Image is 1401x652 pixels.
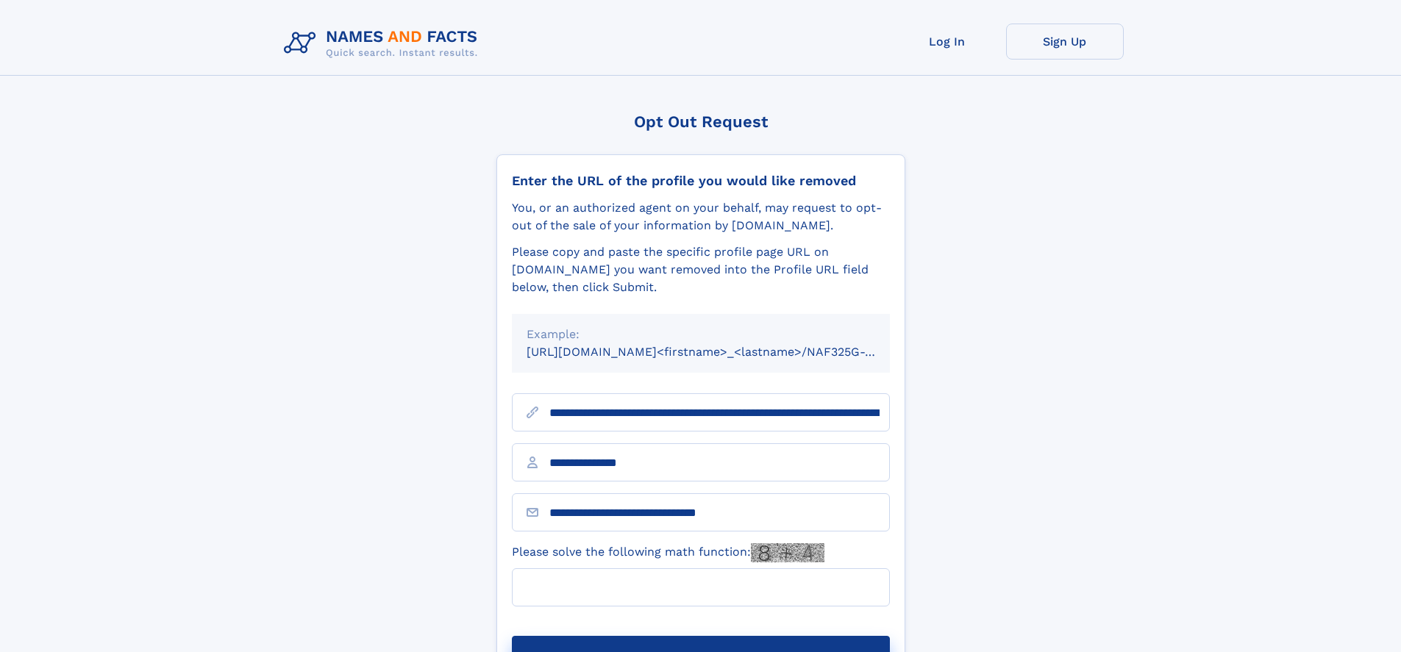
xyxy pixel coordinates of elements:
div: Example: [527,326,875,343]
label: Please solve the following math function: [512,543,824,562]
div: Enter the URL of the profile you would like removed [512,173,890,189]
a: Sign Up [1006,24,1124,60]
small: [URL][DOMAIN_NAME]<firstname>_<lastname>/NAF325G-xxxxxxxx [527,345,918,359]
div: Opt Out Request [496,112,905,131]
div: Please copy and paste the specific profile page URL on [DOMAIN_NAME] you want removed into the Pr... [512,243,890,296]
a: Log In [888,24,1006,60]
img: Logo Names and Facts [278,24,490,63]
div: You, or an authorized agent on your behalf, may request to opt-out of the sale of your informatio... [512,199,890,234]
